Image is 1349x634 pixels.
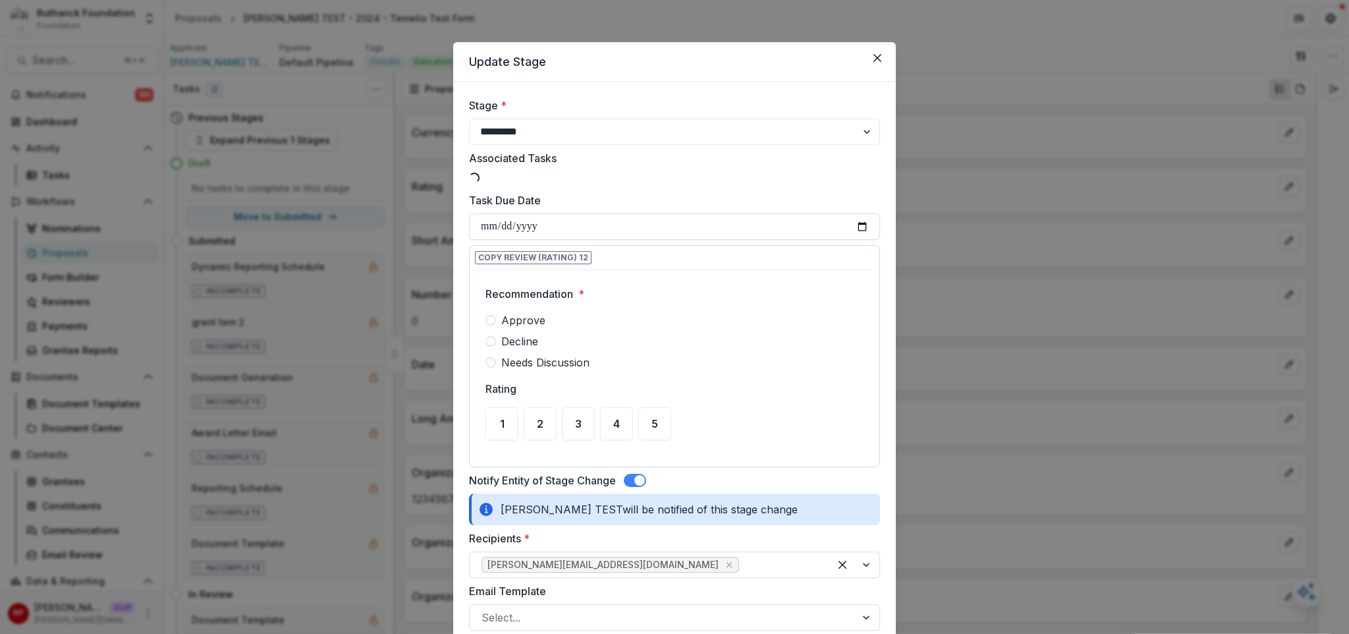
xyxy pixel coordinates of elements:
[575,418,582,429] span: 3
[485,381,516,397] p: Rating
[501,312,545,328] span: Approve
[501,355,590,370] span: Needs Discussion
[469,98,872,113] label: Stage
[469,150,872,166] label: Associated Tasks
[469,494,880,525] div: [PERSON_NAME] TEST will be notified of this stage change
[469,583,872,599] label: Email Template
[613,418,620,429] span: 4
[867,47,888,69] button: Close
[469,192,872,208] label: Task Due Date
[537,418,543,429] span: 2
[651,418,658,429] span: 5
[469,531,872,546] label: Recipients
[475,251,592,264] span: copy review (RATING) 12
[487,560,719,571] span: [PERSON_NAME][EMAIL_ADDRESS][DOMAIN_NAME]
[500,418,505,429] span: 1
[485,286,573,302] p: Recommendation
[469,473,616,488] label: Notify Entity of Stage Change
[832,554,853,575] div: Clear selected options
[453,42,896,82] header: Update Stage
[723,558,736,571] div: Remove ruthwick+test@trytemelio.com
[501,333,538,349] span: Decline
